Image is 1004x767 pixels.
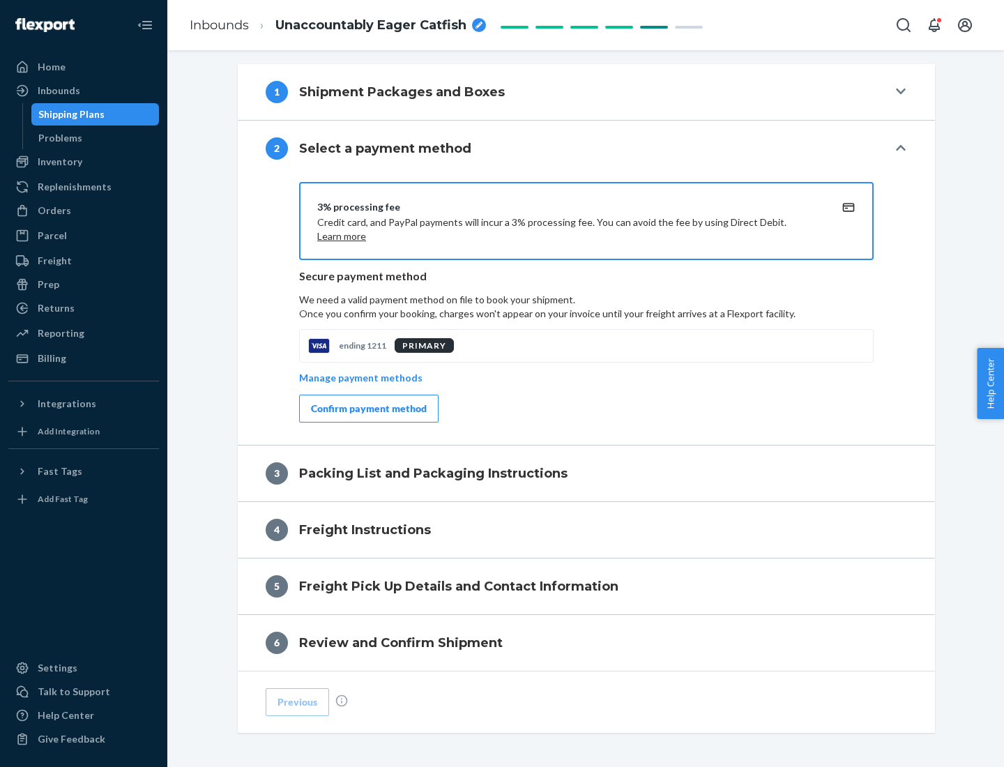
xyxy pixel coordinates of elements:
div: 4 [266,519,288,541]
a: Add Fast Tag [8,488,159,510]
div: Settings [38,661,77,675]
p: Manage payment methods [299,371,423,385]
a: Talk to Support [8,681,159,703]
h4: Packing List and Packaging Instructions [299,464,568,483]
p: Credit card, and PayPal payments will incur a 3% processing fee. You can avoid the fee by using D... [317,215,822,243]
button: Help Center [977,348,1004,419]
button: Give Feedback [8,728,159,750]
div: Home [38,60,66,74]
button: 6Review and Confirm Shipment [238,615,935,671]
h4: Select a payment method [299,139,471,158]
a: Inbounds [190,17,249,33]
button: Open notifications [920,11,948,39]
button: Fast Tags [8,460,159,483]
button: 2Select a payment method [238,121,935,176]
a: Freight [8,250,159,272]
span: Unaccountably Eager Catfish [275,17,466,35]
div: Add Integration [38,425,100,437]
a: Prep [8,273,159,296]
button: Open account menu [951,11,979,39]
button: Learn more [317,229,366,243]
div: Fast Tags [38,464,82,478]
div: Integrations [38,397,96,411]
div: 5 [266,575,288,598]
div: Confirm payment method [311,402,427,416]
div: 3 [266,462,288,485]
h4: Review and Confirm Shipment [299,634,503,652]
a: Settings [8,657,159,679]
h4: Shipment Packages and Boxes [299,83,505,101]
button: 5Freight Pick Up Details and Contact Information [238,559,935,614]
div: Give Feedback [38,732,105,746]
div: 1 [266,81,288,103]
div: Prep [38,278,59,291]
button: Confirm payment method [299,395,439,423]
button: 1Shipment Packages and Boxes [238,64,935,120]
div: Freight [38,254,72,268]
div: Inbounds [38,84,80,98]
div: 3% processing fee [317,200,822,214]
a: Inventory [8,151,159,173]
p: Once you confirm your booking, charges won't appear on your invoice until your freight arrives at... [299,307,874,321]
a: Returns [8,297,159,319]
div: Parcel [38,229,67,243]
a: Add Integration [8,420,159,443]
div: Help Center [38,708,94,722]
h4: Freight Instructions [299,521,431,539]
div: 2 [266,137,288,160]
p: ending 1211 [339,340,386,351]
div: Reporting [38,326,84,340]
a: Reporting [8,322,159,344]
div: Inventory [38,155,82,169]
a: Shipping Plans [31,103,160,126]
a: Problems [31,127,160,149]
a: Inbounds [8,79,159,102]
div: Replenishments [38,180,112,194]
button: Previous [266,688,329,716]
h4: Freight Pick Up Details and Contact Information [299,577,618,595]
a: Parcel [8,225,159,247]
p: Secure payment method [299,268,874,284]
a: Orders [8,199,159,222]
a: Billing [8,347,159,370]
a: Home [8,56,159,78]
a: Replenishments [8,176,159,198]
button: Integrations [8,393,159,415]
div: Returns [38,301,75,315]
div: Billing [38,351,66,365]
div: Orders [38,204,71,218]
ol: breadcrumbs [178,5,497,46]
button: 4Freight Instructions [238,502,935,558]
div: Talk to Support [38,685,110,699]
a: Help Center [8,704,159,727]
button: Open Search Box [890,11,918,39]
div: Shipping Plans [38,107,105,121]
div: Add Fast Tag [38,493,88,505]
div: PRIMARY [395,338,454,353]
p: We need a valid payment method on file to book your shipment. [299,293,874,321]
div: 6 [266,632,288,654]
button: Close Navigation [131,11,159,39]
div: Problems [38,131,82,145]
img: Flexport logo [15,18,75,32]
button: 3Packing List and Packaging Instructions [238,446,935,501]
